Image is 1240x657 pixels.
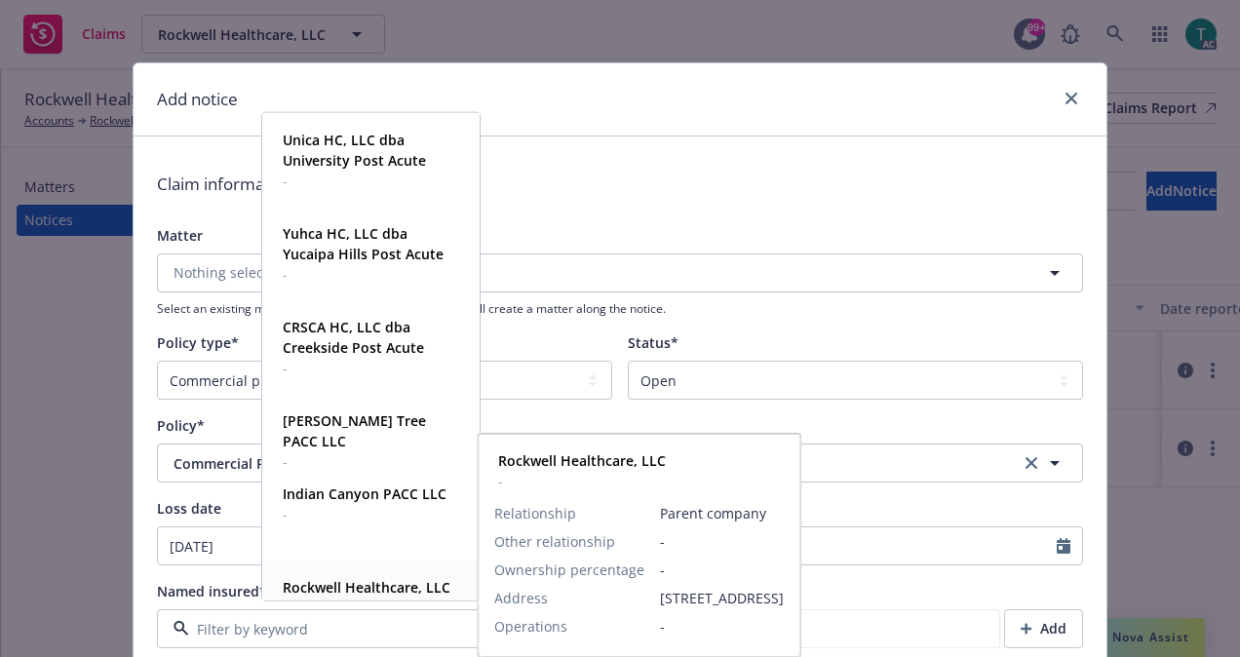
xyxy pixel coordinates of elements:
a: close [1060,87,1083,110]
span: - [660,560,784,580]
span: [STREET_ADDRESS] [660,588,784,608]
span: Loss date [157,499,221,518]
span: Ownership percentage [494,560,644,580]
span: Status* [628,333,678,352]
span: - [283,264,455,285]
strong: Indian Canyon PACC LLC [283,484,446,503]
strong: Unica HC, LLC dba University Post Acute [283,131,426,170]
span: - [283,451,455,472]
span: - [283,171,455,191]
span: - [660,616,784,637]
div: Claim information [157,156,293,213]
button: Nothing selected [157,253,1083,292]
span: Address [494,588,548,608]
span: - [660,531,784,552]
h1: Add notice [157,87,238,112]
span: Matter [157,226,203,245]
input: MM/DD/YYYY [629,527,1057,564]
span: Operations [494,616,567,637]
input: Filter by keyword [189,619,561,639]
input: MM/DD/YYYY [158,527,586,564]
button: Add [1004,609,1083,648]
span: - [283,358,455,378]
span: Policy type* [157,333,239,352]
button: Commercial Propertyclear selection [157,444,1083,483]
strong: Rockwell Healthcare, LLC [498,451,666,470]
span: Other relationship [494,531,615,552]
span: Parent company [660,503,784,523]
span: Nothing selected [174,262,285,283]
div: Claim information [157,156,1083,213]
span: Select an existing matter if it exists, if this field is empty, we'll create a matter along the n... [157,300,1083,317]
div: Add [1021,610,1066,647]
strong: [PERSON_NAME] Tree PACC LLC [283,411,426,450]
span: Commercial Property [174,453,956,474]
span: - [283,504,446,524]
a: clear selection [1020,451,1043,475]
span: Named insured* [157,582,267,600]
span: - [498,471,666,491]
strong: Rockwell Healthcare, LLC [283,578,450,597]
strong: Yuhca HC, LLC dba Yucaipa Hills Post Acute [283,224,444,263]
svg: Calendar [1057,538,1070,554]
strong: CRSCA HC, LLC dba Creekside Post Acute [283,318,424,357]
span: Policy* [157,416,205,435]
span: Relationship [494,503,576,523]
